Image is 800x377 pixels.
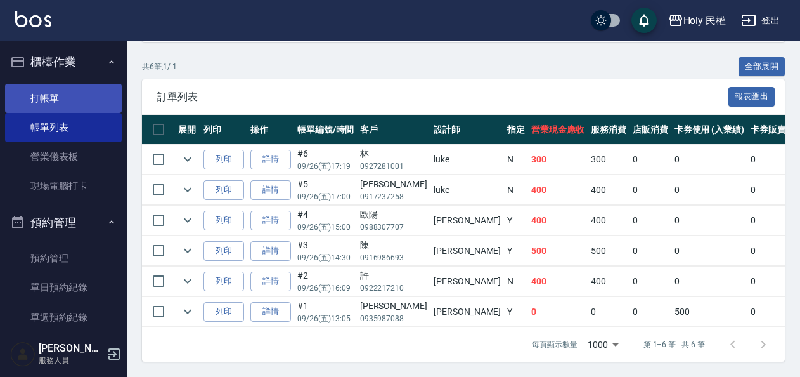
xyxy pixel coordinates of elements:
a: 詳情 [250,180,291,200]
a: 詳情 [250,302,291,322]
a: 詳情 [250,211,291,230]
a: 現場電腦打卡 [5,171,122,201]
div: 林 [360,147,427,161]
td: 400 [588,267,629,296]
td: 0 [528,297,588,327]
td: 400 [528,175,588,205]
td: 400 [588,206,629,235]
td: Y [504,297,528,327]
td: 400 [528,206,588,235]
span: 訂單列表 [157,91,728,103]
td: N [504,175,528,205]
p: 09/26 (五) 13:05 [297,313,354,324]
a: 詳情 [250,241,291,261]
p: 0922217210 [360,282,427,294]
p: 共 6 筆, 1 / 1 [142,61,177,72]
button: expand row [178,211,197,230]
div: 陳 [360,239,427,252]
td: 0 [588,297,629,327]
div: [PERSON_NAME] [360,178,427,191]
p: 0927281001 [360,161,427,172]
td: Y [504,206,528,235]
td: 0 [629,175,671,205]
td: 0 [629,297,671,327]
p: 09/26 (五) 17:00 [297,191,354,202]
td: [PERSON_NAME] [430,236,504,266]
td: #5 [294,175,357,205]
button: 全部展開 [739,57,785,77]
td: 0 [629,267,671,296]
button: expand row [178,302,197,321]
h5: [PERSON_NAME] [39,342,103,355]
td: [PERSON_NAME] [430,267,504,296]
th: 服務消費 [588,115,629,145]
button: 登出 [736,9,785,32]
button: 櫃檯作業 [5,46,122,79]
td: [PERSON_NAME] [430,297,504,327]
img: Logo [15,11,51,27]
td: 500 [528,236,588,266]
p: 每頁顯示數量 [532,339,577,350]
td: #2 [294,267,357,296]
td: 500 [588,236,629,266]
th: 營業現金應收 [528,115,588,145]
button: expand row [178,241,197,260]
td: Y [504,236,528,266]
a: 詳情 [250,272,291,291]
div: Holy 民權 [683,13,726,29]
td: 400 [588,175,629,205]
button: expand row [178,150,197,169]
td: N [504,267,528,296]
p: 第 1–6 筆 共 6 筆 [643,339,705,350]
p: 服務人員 [39,355,103,366]
a: 報表匯出 [728,90,775,102]
a: 打帳單 [5,84,122,113]
td: 0 [671,267,748,296]
p: 0917237258 [360,191,427,202]
td: N [504,145,528,175]
button: expand row [178,272,197,291]
img: Person [10,341,35,367]
p: 0988307707 [360,222,427,233]
a: 單週預約紀錄 [5,303,122,332]
td: 300 [528,145,588,175]
p: 09/26 (五) 14:30 [297,252,354,263]
td: 0 [671,145,748,175]
button: expand row [178,180,197,199]
th: 客戶 [357,115,430,145]
button: 預約管理 [5,206,122,239]
button: 列印 [203,180,244,200]
td: 0 [629,145,671,175]
th: 操作 [247,115,294,145]
button: Holy 民權 [663,8,732,34]
a: 單日預約紀錄 [5,273,122,302]
button: 列印 [203,150,244,169]
td: #3 [294,236,357,266]
button: 報表匯出 [728,87,775,107]
a: 預約管理 [5,244,122,273]
td: 0 [629,206,671,235]
p: 09/26 (五) 15:00 [297,222,354,233]
button: 列印 [203,211,244,230]
p: 0916986693 [360,252,427,263]
div: 許 [360,269,427,282]
a: 詳情 [250,150,291,169]
td: 0 [671,236,748,266]
button: 列印 [203,272,244,291]
td: #6 [294,145,357,175]
div: 歐陽 [360,208,427,222]
th: 列印 [200,115,247,145]
a: 營業儀表板 [5,142,122,171]
td: #1 [294,297,357,327]
th: 展開 [175,115,200,145]
p: 09/26 (五) 17:19 [297,161,354,172]
th: 指定 [504,115,528,145]
td: 0 [671,206,748,235]
th: 店販消費 [629,115,671,145]
p: 0935987088 [360,313,427,324]
td: 300 [588,145,629,175]
td: [PERSON_NAME] [430,206,504,235]
td: 0 [629,236,671,266]
button: save [631,8,657,33]
td: luke [430,175,504,205]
